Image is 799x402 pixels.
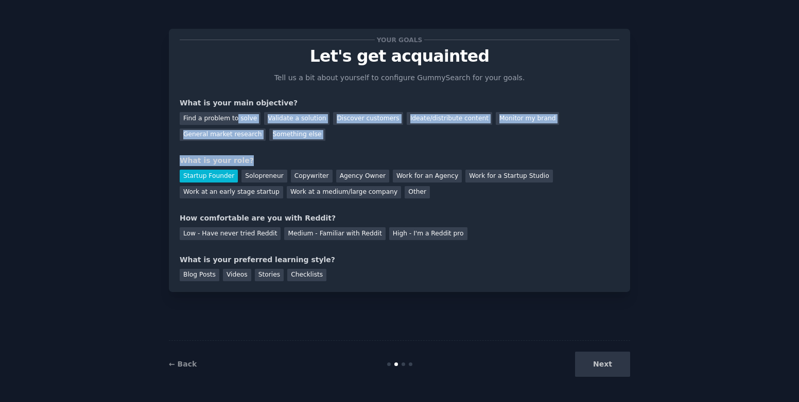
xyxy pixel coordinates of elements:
div: Something else [269,129,325,141]
div: Agency Owner [336,170,389,182]
div: Checklists [287,269,326,282]
div: High - I'm a Reddit pro [389,227,467,240]
div: Work at an early stage startup [180,186,283,199]
p: Let's get acquainted [180,47,619,65]
div: What is your main objective? [180,98,619,108]
div: Solopreneur [241,170,287,182]
div: Low - Have never tried Reddit [180,227,281,240]
div: Monitor my brand [496,112,559,125]
span: Your goals [375,34,424,45]
div: Blog Posts [180,269,219,282]
div: Copywriter [291,170,333,182]
div: Other [405,186,430,199]
a: ← Back [169,360,197,368]
div: What is your role? [180,155,619,166]
div: Videos [223,269,251,282]
div: How comfortable are you with Reddit? [180,213,619,224]
div: Find a problem to solve [180,112,260,125]
div: Validate a solution [264,112,329,125]
div: Ideate/distribute content [407,112,492,125]
div: Discover customers [333,112,403,125]
div: Work for a Startup Studio [465,170,552,182]
p: Tell us a bit about yourself to configure GummySearch for your goals. [270,72,529,83]
div: Work at a medium/large company [287,186,401,199]
div: Startup Founder [180,170,238,182]
div: Medium - Familiar with Reddit [284,227,385,240]
div: General market research [180,129,266,141]
div: Work for an Agency [393,170,462,182]
div: Stories [255,269,284,282]
div: What is your preferred learning style? [180,254,619,265]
